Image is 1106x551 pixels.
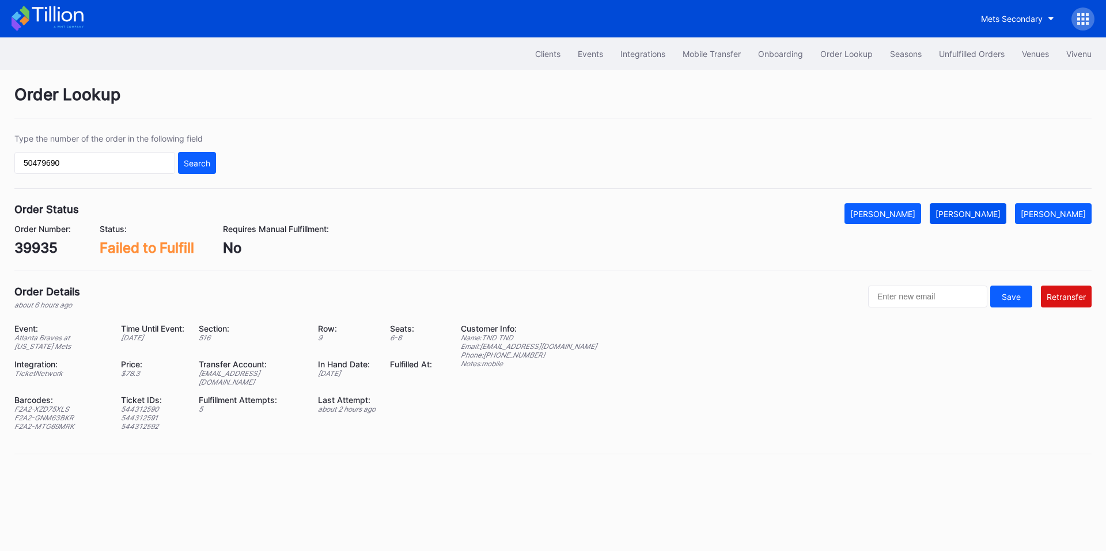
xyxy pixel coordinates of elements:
[223,240,329,256] div: No
[121,395,184,405] div: Ticket IDs:
[461,342,597,351] div: Email: [EMAIL_ADDRESS][DOMAIN_NAME]
[14,395,107,405] div: Barcodes:
[461,351,597,359] div: Phone: [PHONE_NUMBER]
[14,301,80,309] div: about 6 hours ago
[981,14,1043,24] div: Mets Secondary
[758,49,803,59] div: Onboarding
[199,359,304,369] div: Transfer Account:
[674,43,749,64] button: Mobile Transfer
[121,333,184,342] div: [DATE]
[535,49,560,59] div: Clients
[881,43,930,64] button: Seasons
[461,359,597,368] div: Notes: mobile
[121,369,184,378] div: $ 78.3
[935,209,1001,219] div: [PERSON_NAME]
[683,49,741,59] div: Mobile Transfer
[14,324,107,333] div: Event:
[14,413,107,422] div: F2A2-GNM63BKR
[844,203,921,224] button: [PERSON_NAME]
[14,240,71,256] div: 39935
[121,324,184,333] div: Time Until Event:
[14,286,80,298] div: Order Details
[930,203,1006,224] button: [PERSON_NAME]
[318,359,376,369] div: In Hand Date:
[14,224,71,234] div: Order Number:
[1066,49,1092,59] div: Vivenu
[1021,209,1086,219] div: [PERSON_NAME]
[14,134,216,143] div: Type the number of the order in the following field
[930,43,1013,64] button: Unfulfilled Orders
[178,152,216,174] button: Search
[1022,49,1049,59] div: Venues
[850,209,915,219] div: [PERSON_NAME]
[1015,203,1092,224] button: [PERSON_NAME]
[121,405,184,413] div: 544312590
[318,405,376,413] div: about 2 hours ago
[812,43,881,64] button: Order Lookup
[1013,43,1058,64] button: Venues
[199,395,304,405] div: Fulfillment Attempts:
[620,49,665,59] div: Integrations
[990,286,1032,307] button: Save
[199,369,304,386] div: [EMAIL_ADDRESS][DOMAIN_NAME]
[578,49,603,59] div: Events
[14,85,1092,119] div: Order Lookup
[461,324,597,333] div: Customer Info:
[121,413,184,422] div: 544312591
[318,324,376,333] div: Row:
[318,333,376,342] div: 9
[14,333,107,351] div: Atlanta Braves at [US_STATE] Mets
[14,369,107,378] div: TicketNetwork
[569,43,612,64] button: Events
[972,8,1063,29] button: Mets Secondary
[939,49,1005,59] div: Unfulfilled Orders
[199,324,304,333] div: Section:
[749,43,812,64] button: Onboarding
[527,43,569,64] button: Clients
[390,333,432,342] div: 6 - 8
[223,224,329,234] div: Requires Manual Fulfillment:
[14,152,175,174] input: GT59662
[318,369,376,378] div: [DATE]
[461,333,597,342] div: Name: TND TND
[612,43,674,64] button: Integrations
[390,359,432,369] div: Fulfilled At:
[14,203,79,215] div: Order Status
[121,359,184,369] div: Price:
[1041,286,1092,307] button: Retransfer
[318,395,376,405] div: Last Attempt:
[100,224,194,234] div: Status:
[14,359,107,369] div: Integration:
[1002,292,1021,302] div: Save
[1058,43,1100,64] button: Vivenu
[820,49,873,59] div: Order Lookup
[199,333,304,342] div: 516
[14,422,107,431] div: F2A2-MTG69MRK
[890,49,922,59] div: Seasons
[199,405,304,413] div: 5
[121,422,184,431] div: 544312592
[390,324,432,333] div: Seats:
[14,405,107,413] div: F2A2-XZD75XLS
[1047,292,1086,302] div: Retransfer
[184,158,210,168] div: Search
[868,286,987,307] input: Enter new email
[100,240,194,256] div: Failed to Fulfill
